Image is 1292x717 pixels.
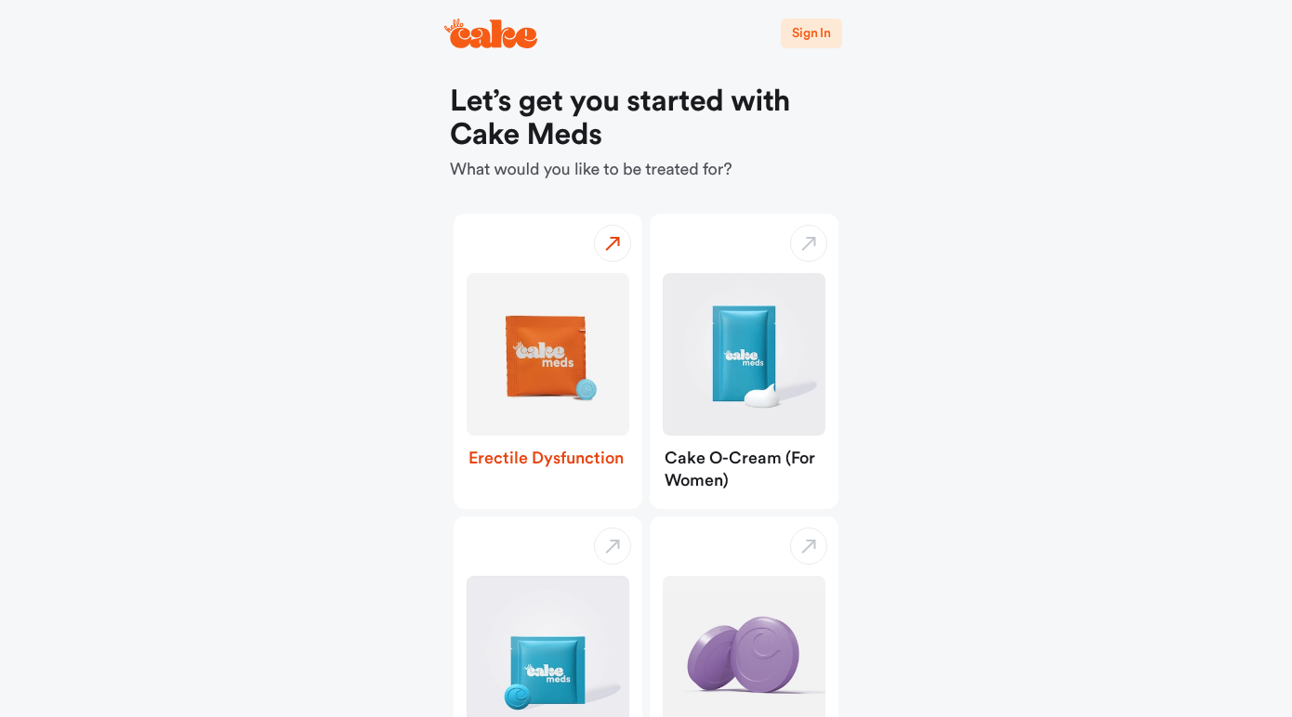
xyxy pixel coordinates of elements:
div: Cake O-Cream (for Women) [650,436,838,509]
img: Erectile Dysfunction [467,273,629,436]
button: Erectile DysfunctionErectile Dysfunction [454,214,642,509]
span: Sign In [792,27,831,40]
div: What would you like to be treated for? [450,85,842,182]
h1: Let’s get you started with Cake Meds [450,85,842,152]
img: Cake O-Cream (for Women) [663,273,825,436]
button: Cake O-Cream (for Women)Cake O-Cream (for Women) [650,214,838,509]
button: Sign In [781,19,842,48]
div: Erectile Dysfunction [454,436,642,487]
